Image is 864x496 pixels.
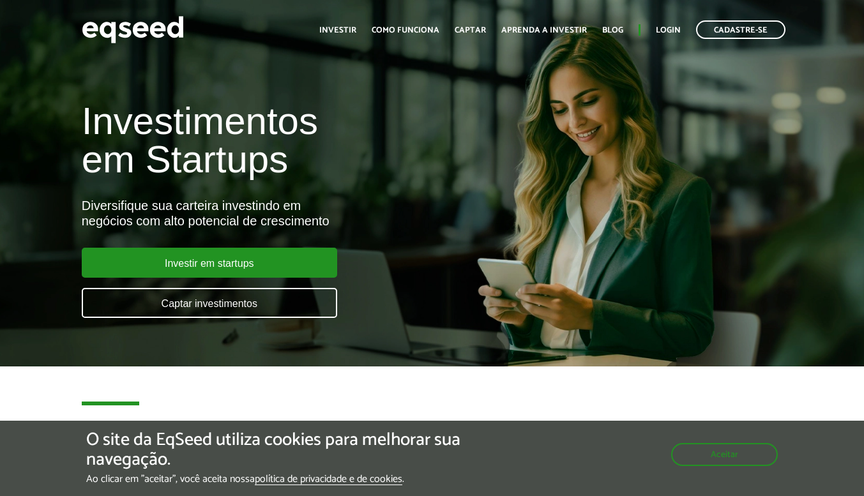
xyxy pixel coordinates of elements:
[602,26,623,34] a: Blog
[501,26,587,34] a: Aprenda a investir
[696,20,785,39] a: Cadastre-se
[82,198,495,229] div: Diversifique sua carteira investindo em negócios com alto potencial de crescimento
[86,473,501,485] p: Ao clicar em "aceitar", você aceita nossa .
[82,102,495,179] h1: Investimentos em Startups
[671,443,778,466] button: Aceitar
[255,474,402,485] a: política de privacidade e de cookies
[319,26,356,34] a: Investir
[372,26,439,34] a: Como funciona
[82,248,337,278] a: Investir em startups
[82,13,184,47] img: EqSeed
[455,26,486,34] a: Captar
[82,417,783,459] h2: Ofertas disponíveis
[656,26,681,34] a: Login
[86,430,501,470] h5: O site da EqSeed utiliza cookies para melhorar sua navegação.
[82,288,337,318] a: Captar investimentos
